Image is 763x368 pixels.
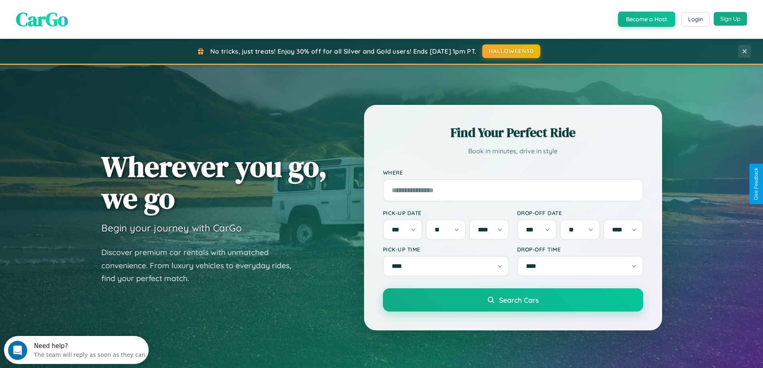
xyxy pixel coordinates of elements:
[383,246,509,253] label: Pick-up Time
[517,209,643,216] label: Drop-off Date
[753,168,759,200] div: Give Feedback
[30,13,141,22] div: The team will reply as soon as they can
[101,151,327,214] h1: Wherever you go, we go
[681,12,710,26] button: Login
[101,246,302,285] p: Discover premium car rentals with unmatched convenience. From luxury vehicles to everyday rides, ...
[499,296,539,304] span: Search Cars
[517,246,643,253] label: Drop-off Time
[383,145,643,157] p: Book in minutes, drive in style
[383,124,643,141] h2: Find Your Perfect Ride
[714,12,747,26] button: Sign Up
[618,12,675,27] button: Become a Host
[210,47,476,55] span: No tricks, just treats! Enjoy 30% off for all Silver and Gold users! Ends [DATE] 1pm PT.
[8,341,27,360] iframe: Intercom live chat
[30,7,141,13] div: Need help?
[482,44,540,58] button: HALLOWEEN30
[16,6,68,32] span: CarGo
[101,222,242,234] h3: Begin your journey with CarGo
[4,336,149,364] iframe: Intercom live chat discovery launcher
[383,209,509,216] label: Pick-up Date
[3,3,149,25] div: Open Intercom Messenger
[383,288,643,312] button: Search Cars
[383,169,643,176] label: Where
